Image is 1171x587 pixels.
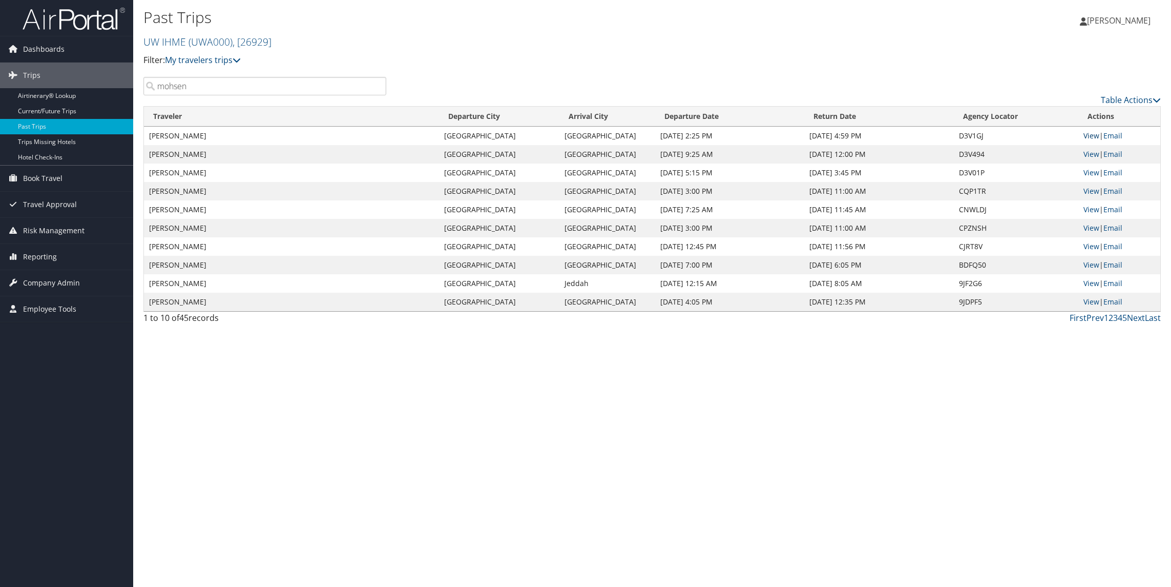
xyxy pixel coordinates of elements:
td: [GEOGRAPHIC_DATA] [559,293,655,311]
a: Email [1103,205,1122,214]
span: Company Admin [23,270,80,296]
td: [PERSON_NAME] [144,256,439,274]
a: Email [1103,223,1122,233]
a: Email [1103,260,1122,270]
td: [DATE] 3:00 PM [655,182,804,200]
span: ( UWA000 ) [189,35,233,49]
td: [PERSON_NAME] [144,145,439,164]
a: Prev [1086,312,1104,323]
td: [DATE] 9:25 AM [655,145,804,164]
td: [GEOGRAPHIC_DATA] [439,293,559,311]
span: Trips [23,63,40,88]
td: BDFQ50 [954,256,1078,274]
span: , [ 26929 ] [233,35,271,49]
a: View [1083,186,1099,196]
a: View [1083,297,1099,307]
a: View [1083,205,1099,214]
td: [GEOGRAPHIC_DATA] [439,256,559,274]
a: View [1083,260,1099,270]
td: Jeddah [559,274,655,293]
th: Traveler: activate to sort column ascending [144,107,439,127]
span: Risk Management [23,218,85,244]
td: [PERSON_NAME] [144,164,439,182]
td: [GEOGRAPHIC_DATA] [439,219,559,237]
td: [DATE] 11:56 PM [804,237,953,256]
a: UW IHME [143,35,271,49]
td: [PERSON_NAME] [144,237,439,256]
td: D3V1GJ [954,127,1078,145]
td: | [1078,274,1160,293]
td: CPZNSH [954,219,1078,237]
img: airportal-logo.png [23,7,125,31]
a: Last [1145,312,1161,323]
td: | [1078,145,1160,164]
span: [PERSON_NAME] [1087,15,1151,26]
a: View [1083,278,1099,288]
a: View [1083,223,1099,233]
th: Agency Locator: activate to sort column ascending [954,107,1078,127]
td: [GEOGRAPHIC_DATA] [559,164,655,182]
span: Dashboards [23,36,65,62]
td: | [1078,256,1160,274]
td: [DATE] 11:00 AM [804,182,953,200]
span: Travel Approval [23,192,77,217]
td: [DATE] 11:45 AM [804,200,953,219]
a: Next [1127,312,1145,323]
td: [GEOGRAPHIC_DATA] [439,200,559,219]
a: First [1070,312,1086,323]
td: [DATE] 5:15 PM [655,164,804,182]
td: [GEOGRAPHIC_DATA] [559,200,655,219]
a: Email [1103,186,1122,196]
a: Email [1103,241,1122,251]
th: Departure Date: activate to sort column ascending [655,107,804,127]
a: View [1083,168,1099,177]
td: | [1078,237,1160,256]
span: Reporting [23,244,57,270]
td: [DATE] 8:05 AM [804,274,953,293]
td: [PERSON_NAME] [144,200,439,219]
a: Email [1103,168,1122,177]
td: [PERSON_NAME] [144,127,439,145]
td: [GEOGRAPHIC_DATA] [439,274,559,293]
th: Actions [1078,107,1160,127]
a: 1 [1104,312,1109,323]
a: View [1083,149,1099,159]
td: [GEOGRAPHIC_DATA] [559,182,655,200]
td: [DATE] 7:00 PM [655,256,804,274]
td: [GEOGRAPHIC_DATA] [559,237,655,256]
td: [GEOGRAPHIC_DATA] [439,127,559,145]
a: Email [1103,149,1122,159]
td: [PERSON_NAME] [144,182,439,200]
td: [DATE] 11:00 AM [804,219,953,237]
td: | [1078,200,1160,219]
td: [DATE] 12:35 PM [804,293,953,311]
td: [PERSON_NAME] [144,219,439,237]
p: Filter: [143,54,822,67]
a: Email [1103,131,1122,140]
span: Employee Tools [23,296,76,322]
td: D3V494 [954,145,1078,164]
td: | [1078,219,1160,237]
td: D3V01P [954,164,1078,182]
td: [DATE] 12:15 AM [655,274,804,293]
th: Departure City: activate to sort column ascending [439,107,559,127]
td: CJRT8V [954,237,1078,256]
td: 9JF2G6 [954,274,1078,293]
a: View [1083,131,1099,140]
th: Return Date: activate to sort column ascending [804,107,953,127]
a: Email [1103,278,1122,288]
td: [GEOGRAPHIC_DATA] [559,219,655,237]
a: Email [1103,297,1122,307]
a: My travelers trips [165,54,241,66]
td: [DATE] 2:25 PM [655,127,804,145]
td: [DATE] 7:25 AM [655,200,804,219]
td: [GEOGRAPHIC_DATA] [439,164,559,182]
td: | [1078,293,1160,311]
td: [GEOGRAPHIC_DATA] [439,145,559,164]
td: [GEOGRAPHIC_DATA] [559,127,655,145]
td: [DATE] 6:05 PM [804,256,953,274]
td: [DATE] 12:00 PM [804,145,953,164]
td: | [1078,182,1160,200]
a: 2 [1109,312,1113,323]
td: [PERSON_NAME] [144,274,439,293]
